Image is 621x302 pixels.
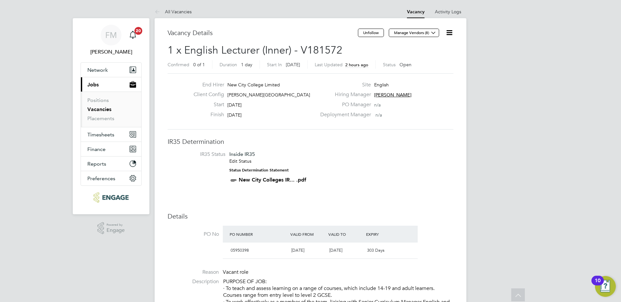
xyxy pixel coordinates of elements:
span: Vacant role [223,269,248,275]
nav: Main navigation [73,18,149,214]
a: Go to home page [81,192,142,203]
label: Site [316,82,371,88]
label: Status [383,62,396,68]
a: 20 [126,25,139,45]
label: Deployment Manager [316,111,371,118]
span: Timesheets [87,132,114,138]
span: Reports [87,161,106,167]
span: Engage [107,228,125,233]
label: Start [188,101,224,108]
label: Finish [188,111,224,118]
label: Start In [267,62,282,68]
span: Inside IR35 [229,151,255,157]
button: Finance [81,142,141,156]
button: Unfollow [358,29,384,37]
a: Vacancies [87,106,111,112]
label: Duration [220,62,237,68]
span: 303 Days [367,247,385,253]
span: [DATE] [329,247,342,253]
span: 1 x English Lecturer (Inner) - V181572 [168,44,342,57]
span: 20 [134,27,142,35]
h3: Vacancy Details [168,29,358,37]
button: Open Resource Center, 10 new notifications [595,276,616,297]
label: IR35 Status [174,151,225,158]
button: Manage Vendors (8) [389,29,439,37]
span: English [374,82,389,88]
a: Positions [87,97,109,103]
h3: IR35 Determination [168,137,453,146]
span: Jobs [87,82,99,88]
button: Network [81,63,141,77]
a: All Vacancies [155,9,192,15]
span: 2 hours ago [345,62,368,68]
span: Finance [87,146,106,152]
a: Edit Status [229,158,251,164]
span: [DATE] [286,62,300,68]
button: Reports [81,157,141,171]
span: n/a [374,102,381,108]
strong: Status Determination Statement [229,168,289,172]
div: 10 [595,281,601,289]
span: [DATE] [227,102,242,108]
a: Powered byEngage [97,222,125,234]
span: [PERSON_NAME][GEOGRAPHIC_DATA] [227,92,310,98]
span: [PERSON_NAME] [374,92,412,98]
label: Last Updated [315,62,343,68]
span: New City College Limited [227,82,280,88]
div: Jobs [81,92,141,127]
a: Activity Logs [435,9,461,15]
label: PO Manager [316,101,371,108]
span: Powered by [107,222,125,228]
button: Preferences [81,171,141,185]
div: Valid From [289,228,327,240]
span: Open [399,62,412,68]
span: Preferences [87,175,115,182]
span: n/a [375,112,382,118]
span: 1 day [241,62,252,68]
span: 0 of 1 [193,62,205,68]
span: Fiona Matthews [81,48,142,56]
span: Network [87,67,108,73]
img: ncclondon-logo-retina.png [94,192,128,203]
div: PO Number [228,228,289,240]
a: Vacancy [407,9,425,15]
span: [DATE] [227,112,242,118]
span: [DATE] [291,247,304,253]
span: FM [105,31,117,39]
label: PO No [168,231,219,238]
span: 05950398 [231,247,249,253]
label: Client Config [188,91,224,98]
button: Timesheets [81,127,141,142]
label: Reason [168,269,219,276]
a: New City Colleges IR... .pdf [239,177,306,183]
label: End Hirer [188,82,224,88]
h3: Details [168,212,453,220]
label: Confirmed [168,62,189,68]
label: Hiring Manager [316,91,371,98]
div: Expiry [364,228,402,240]
div: Valid To [327,228,365,240]
a: FM[PERSON_NAME] [81,25,142,56]
a: Placements [87,115,114,121]
button: Jobs [81,77,141,92]
label: Description [168,278,219,285]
